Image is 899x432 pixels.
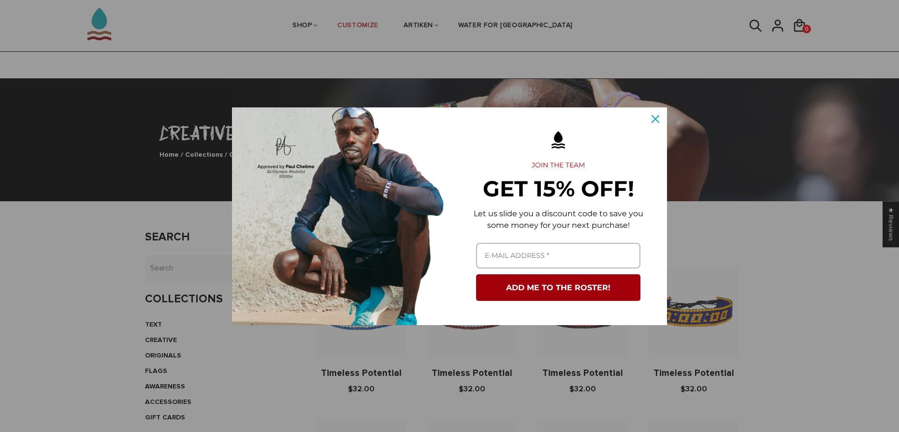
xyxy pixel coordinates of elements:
button: Close [644,107,667,131]
input: Email field [476,243,640,268]
button: ADD ME TO THE ROSTER! [476,274,640,301]
strong: GET 15% OFF! [483,175,634,202]
p: Let us slide you a discount code to save you some money for your next purchase! [465,208,652,231]
h2: JOIN THE TEAM [465,161,652,170]
svg: close icon [652,115,659,123]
